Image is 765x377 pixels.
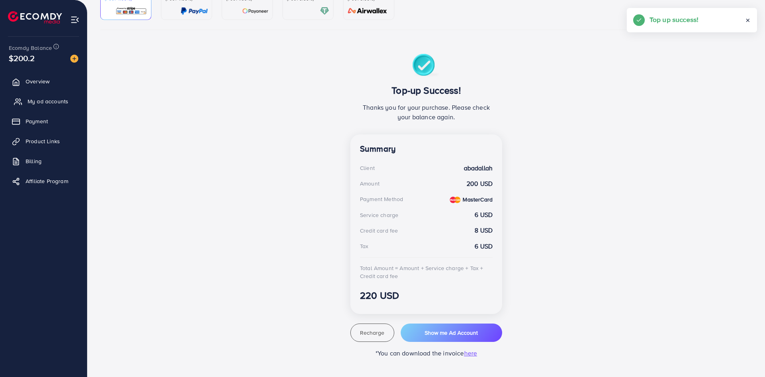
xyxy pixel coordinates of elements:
[13,44,30,72] span: $200.2
[425,329,478,337] span: Show me Ad Account
[360,227,398,235] div: Credit card fee
[26,157,42,165] span: Billing
[463,195,493,203] strong: MasterCard
[650,14,698,25] h5: Top up success!
[360,180,380,188] div: Amount
[70,15,79,24] img: menu
[6,153,81,169] a: Billing
[26,117,48,125] span: Payment
[70,55,78,63] img: image
[360,85,493,96] h3: Top-up Success!
[360,242,368,250] div: Tax
[6,73,81,89] a: Overview
[26,137,60,145] span: Product Links
[8,11,62,24] img: logo
[401,324,502,342] button: Show me Ad Account
[350,348,502,358] p: *You can download the invoice
[360,144,493,154] h4: Summary
[26,177,68,185] span: Affiliate Program
[360,164,375,172] div: Client
[115,6,147,16] img: card
[360,290,493,301] h3: 220 USD
[475,242,493,251] strong: 6 USD
[28,97,68,105] span: My ad accounts
[360,103,493,122] p: Thanks you for your purchase. Please check your balance again.
[6,113,81,129] a: Payment
[6,93,81,109] a: My ad accounts
[242,6,268,16] img: card
[9,44,52,52] span: Ecomdy Balance
[320,6,329,16] img: card
[464,164,493,173] strong: abadallah
[467,179,493,188] strong: 200 USD
[6,173,81,189] a: Affiliate Program
[360,264,493,280] div: Total Amount = Amount + Service charge + Tax + Credit card fee
[6,133,81,149] a: Product Links
[464,349,477,357] span: here
[450,197,461,203] img: credit
[360,329,384,337] span: Recharge
[731,341,759,371] iframe: Chat
[181,6,208,16] img: card
[412,54,441,78] img: success
[475,210,493,219] strong: 6 USD
[360,211,398,219] div: Service charge
[350,324,394,342] button: Recharge
[26,77,50,85] span: Overview
[345,6,390,16] img: card
[475,226,493,235] strong: 8 USD
[360,195,403,203] div: Payment Method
